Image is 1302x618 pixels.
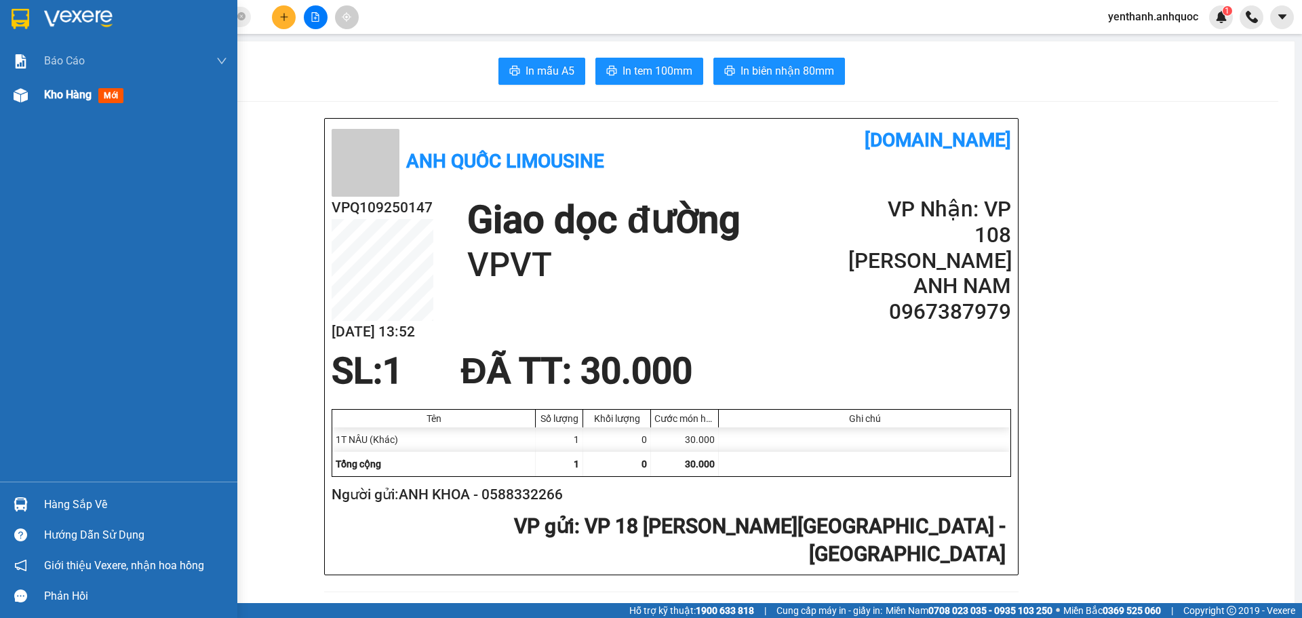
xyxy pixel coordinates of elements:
span: file-add [311,12,320,22]
h2: VP Nhận: VP 108 [PERSON_NAME] [848,197,1011,273]
img: logo-vxr [12,9,29,29]
strong: 0708 023 035 - 0935 103 250 [928,605,1052,616]
span: notification [14,559,27,572]
span: caret-down [1276,11,1288,23]
strong: 1900 633 818 [696,605,754,616]
button: printerIn mẫu A5 [498,58,585,85]
div: Hướng dẫn sử dụng [44,525,227,545]
span: VPVT [178,79,229,103]
span: ĐÃ TT : 30.000 [460,350,692,392]
span: In biên nhận 80mm [741,62,834,79]
div: Hàng sắp về [44,495,227,515]
span: Báo cáo [44,52,85,69]
b: Anh Quốc Limousine [406,150,604,172]
span: Miền Bắc [1063,603,1161,618]
span: Giới thiệu Vexere, nhận hoa hồng [44,557,204,574]
div: Ghi chú [722,413,1007,424]
h1: VPVT [467,244,740,287]
div: 1 [536,427,583,452]
span: printer [606,65,617,78]
span: ⚪️ [1056,608,1060,613]
h2: 0967387979 [848,299,1011,325]
span: | [1171,603,1173,618]
span: In tem 100mm [623,62,692,79]
div: ANH KHOA [12,93,149,109]
button: printerIn tem 100mm [595,58,703,85]
div: 0 [583,427,651,452]
div: 30.000 [651,427,719,452]
span: yenthanh.anhquoc [1097,8,1209,25]
div: VP 108 [PERSON_NAME] [159,12,268,44]
img: solution-icon [14,54,28,69]
button: caret-down [1270,5,1294,29]
span: message [14,590,27,602]
span: printer [724,65,735,78]
span: DĐ: [159,87,178,101]
button: plus [272,5,296,29]
div: Phản hồi [44,586,227,606]
sup: 1 [1223,6,1232,16]
span: SL: [332,350,382,392]
span: close-circle [237,11,245,24]
span: Cung cấp máy in - giấy in: [776,603,882,618]
img: warehouse-icon [14,88,28,102]
span: mới [98,88,123,103]
span: close-circle [237,12,245,20]
span: 1 [574,459,579,469]
span: down [216,56,227,66]
div: Cước món hàng [654,413,715,424]
button: file-add [304,5,328,29]
strong: 0369 525 060 [1103,605,1161,616]
span: plus [279,12,289,22]
span: 0 [642,459,647,469]
span: 1 [1225,6,1229,16]
h2: Người gửi: ANH KHOA - 0588332266 [332,484,1006,506]
span: copyright [1227,606,1236,615]
span: Gửi: [12,13,33,27]
div: 1T NÂU (Khác) [332,427,536,452]
span: VP gửi [514,514,574,538]
span: 1 [382,350,403,392]
h2: ANH NAM [848,273,1011,299]
h2: [DATE] 13:52 [332,321,433,343]
div: Khối lượng [587,413,647,424]
span: Nhận: [159,13,191,27]
button: printerIn biên nhận 80mm [713,58,845,85]
div: VP 18 [PERSON_NAME][GEOGRAPHIC_DATA] - [GEOGRAPHIC_DATA] [12,12,149,93]
span: In mẫu A5 [526,62,574,79]
button: aim [335,5,359,29]
span: Hỗ trợ kỹ thuật: [629,603,754,618]
span: Miền Nam [886,603,1052,618]
h1: Giao dọc đường [467,197,740,244]
img: warehouse-icon [14,497,28,511]
div: Số lượng [539,413,579,424]
h2: : VP 18 [PERSON_NAME][GEOGRAPHIC_DATA] - [GEOGRAPHIC_DATA] [332,513,1006,568]
span: 30.000 [685,459,715,469]
div: 0967387979 [159,60,268,79]
b: [DOMAIN_NAME] [865,129,1011,151]
span: aim [342,12,351,22]
img: phone-icon [1246,11,1258,23]
span: printer [509,65,520,78]
span: | [764,603,766,618]
img: icon-new-feature [1215,11,1227,23]
div: ANH NAM [159,44,268,60]
span: question-circle [14,528,27,541]
h2: VPQ109250147 [332,197,433,219]
span: Kho hàng [44,88,92,101]
span: Tổng cộng [336,459,381,469]
div: Tên [336,413,532,424]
